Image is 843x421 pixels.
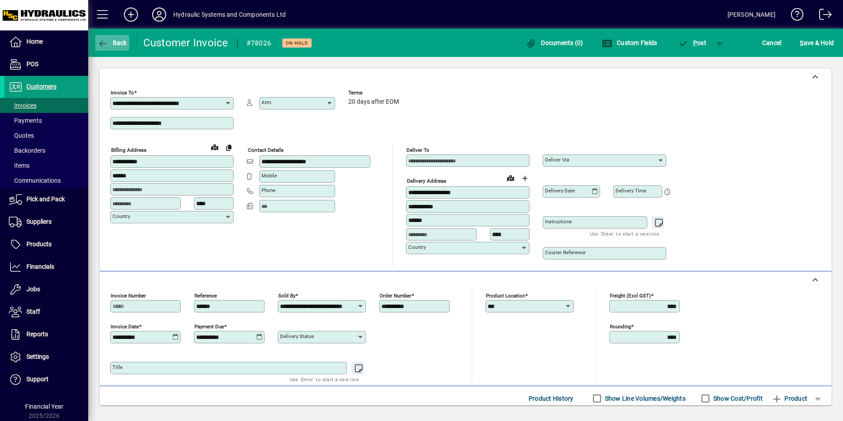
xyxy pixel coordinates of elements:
[767,391,812,406] button: Product
[9,132,34,139] span: Quotes
[518,171,532,185] button: Choose address
[678,39,706,46] span: ost
[9,177,61,184] span: Communications
[278,293,295,299] mat-label: Sold by
[545,157,569,163] mat-label: Deliver via
[525,391,577,406] button: Product History
[380,293,411,299] mat-label: Order number
[545,218,572,225] mat-label: Instructions
[798,35,836,51] button: Save & Hold
[4,113,88,128] a: Payments
[4,256,88,278] a: Financials
[348,90,401,96] span: Terms
[222,140,236,154] button: Copy to Delivery address
[4,53,88,75] a: POS
[602,39,657,46] span: Custom Fields
[208,140,222,154] a: View on map
[800,36,834,50] span: ave & Hold
[97,39,127,46] span: Back
[26,83,56,90] span: Customers
[145,7,173,23] button: Profile
[261,99,271,105] mat-label: Attn
[486,293,525,299] mat-label: Product location
[348,98,399,105] span: 20 days after EOM
[407,147,429,153] mat-label: Deliver To
[673,35,711,51] button: Post
[762,36,782,50] span: Cancel
[4,323,88,346] a: Reports
[712,394,763,403] label: Show Cost/Profit
[26,286,40,293] span: Jobs
[4,143,88,158] a: Backorders
[4,278,88,301] a: Jobs
[4,173,88,188] a: Communications
[800,39,803,46] span: S
[26,60,38,68] span: POS
[600,35,660,51] button: Custom Fields
[111,293,146,299] mat-label: Invoice number
[112,213,130,219] mat-label: Country
[545,188,575,194] mat-label: Delivery date
[173,8,286,22] div: Hydraulic Systems and Components Ltd
[590,229,659,239] mat-hint: Use 'Enter' to start a new line
[111,323,139,330] mat-label: Invoice date
[784,2,804,30] a: Knowledge Base
[615,188,646,194] mat-label: Delivery time
[4,31,88,53] a: Home
[813,2,832,30] a: Logout
[727,8,776,22] div: [PERSON_NAME]
[25,403,63,410] span: Financial Year
[111,90,134,96] mat-label: Invoice To
[610,293,651,299] mat-label: Freight (excl GST)
[4,128,88,143] a: Quotes
[9,102,37,109] span: Invoices
[9,162,30,169] span: Items
[4,98,88,113] a: Invoices
[4,233,88,256] a: Products
[88,35,137,51] app-page-header-button: Back
[117,7,145,23] button: Add
[408,244,426,250] mat-label: Country
[603,394,686,403] label: Show Line Volumes/Weights
[504,171,518,185] a: View on map
[95,35,129,51] button: Back
[26,195,65,203] span: Pick and Pack
[693,39,697,46] span: P
[760,35,784,51] button: Cancel
[4,188,88,210] a: Pick and Pack
[26,353,49,360] span: Settings
[280,333,314,339] mat-label: Delivery status
[26,263,54,270] span: Financials
[524,35,586,51] button: Documents (0)
[112,364,123,370] mat-label: Title
[246,36,272,50] div: #78026
[4,346,88,368] a: Settings
[286,40,308,46] span: On hold
[610,323,631,330] mat-label: Rounding
[4,368,88,391] a: Support
[4,158,88,173] a: Items
[26,376,48,383] span: Support
[26,241,52,248] span: Products
[545,249,586,256] mat-label: Courier Reference
[4,301,88,323] a: Staff
[4,211,88,233] a: Suppliers
[194,323,224,330] mat-label: Payment due
[26,308,40,315] span: Staff
[9,117,42,124] span: Payments
[261,173,277,179] mat-label: Mobile
[194,293,217,299] mat-label: Reference
[26,38,43,45] span: Home
[26,331,48,338] span: Reports
[261,187,276,193] mat-label: Phone
[143,36,228,50] div: Customer Invoice
[529,391,574,406] span: Product History
[526,39,583,46] span: Documents (0)
[9,147,45,154] span: Backorders
[26,218,52,225] span: Suppliers
[772,391,807,406] span: Product
[290,374,359,384] mat-hint: Use 'Enter' to start a new line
